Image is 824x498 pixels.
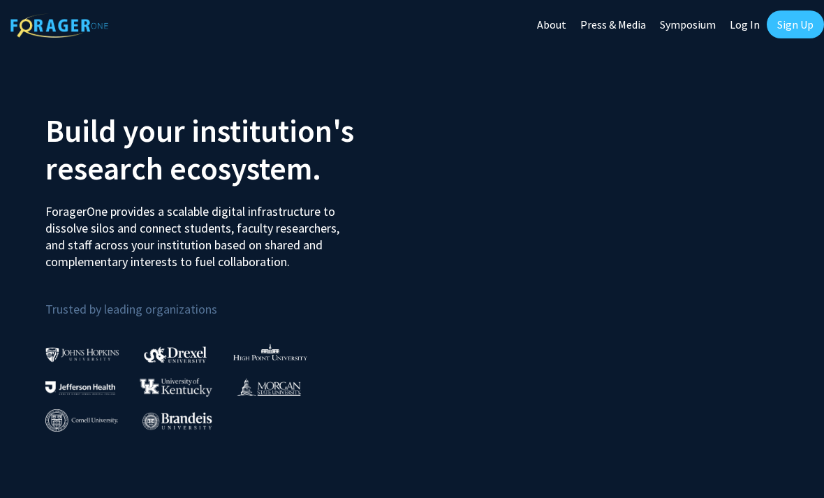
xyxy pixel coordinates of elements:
p: ForagerOne provides a scalable digital infrastructure to dissolve silos and connect students, fac... [45,193,359,270]
img: Brandeis University [142,412,212,430]
img: Johns Hopkins University [45,347,119,362]
img: Cornell University [45,409,118,432]
img: Morgan State University [237,378,301,396]
img: High Point University [233,344,307,360]
img: Thomas Jefferson University [45,381,115,395]
a: Sign Up [767,10,824,38]
img: ForagerOne Logo [10,13,108,38]
h2: Build your institution's research ecosystem. [45,112,402,187]
img: Drexel University [144,346,207,362]
img: University of Kentucky [140,378,212,397]
p: Trusted by leading organizations [45,281,402,320]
